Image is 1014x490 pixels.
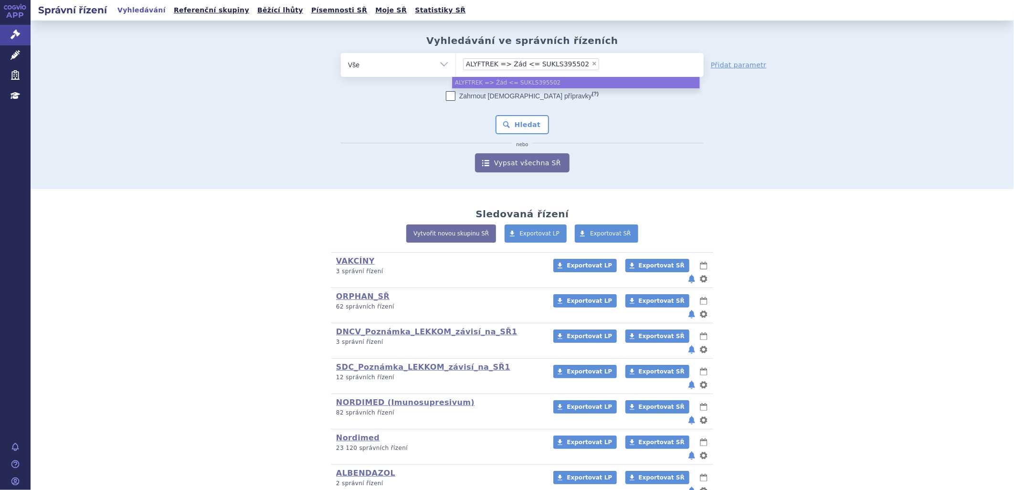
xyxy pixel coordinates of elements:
[699,273,708,285] button: nastavení
[512,142,533,148] i: nebo
[171,4,252,17] a: Referenční skupiny
[699,472,708,483] button: lhůty
[699,379,708,391] button: nastavení
[625,436,689,449] a: Exportovat SŘ
[446,91,599,101] label: Zahrnout [DEMOGRAPHIC_DATA] přípravky
[553,400,617,414] a: Exportovat LP
[699,415,708,426] button: nastavení
[553,436,617,449] a: Exportovat LP
[639,404,685,410] span: Exportovat SŘ
[553,365,617,378] a: Exportovat LP
[31,3,115,17] h2: Správní řízení
[687,309,697,320] button: notifikace
[475,208,569,220] h2: Sledovaná řízení
[639,368,685,375] span: Exportovat SŘ
[336,469,395,478] a: ALBENDAZOL
[336,256,375,266] a: VAKCÍNY
[336,292,390,301] a: ORPHAN_SŘ
[711,60,767,70] a: Přidat parametr
[699,401,708,413] button: lhůty
[336,362,510,372] a: SDC_Poznámka_LEKKOM_závisí_na_SŘ1
[426,35,618,46] h2: Vyhledávání ve správních řízeních
[687,273,697,285] button: notifikace
[687,415,697,426] button: notifikace
[639,298,685,304] span: Exportovat SŘ
[336,479,541,488] p: 2 správní řízení
[475,153,570,172] a: Vypsat všechna SŘ
[687,379,697,391] button: notifikace
[505,224,567,243] a: Exportovat LP
[625,471,689,484] a: Exportovat SŘ
[372,4,410,17] a: Moje SŘ
[592,91,599,97] abbr: (?)
[625,330,689,343] a: Exportovat SŘ
[520,230,560,237] span: Exportovat LP
[336,444,541,452] p: 23 120 správních řízení
[639,333,685,340] span: Exportovat SŘ
[496,115,549,134] button: Hledat
[567,404,612,410] span: Exportovat LP
[699,437,708,448] button: lhůty
[639,262,685,269] span: Exportovat SŘ
[336,409,541,417] p: 82 správních řízení
[575,224,638,243] a: Exportovat SŘ
[625,365,689,378] a: Exportovat SŘ
[699,309,708,320] button: nastavení
[336,373,541,382] p: 12 správních řízení
[466,61,589,67] span: ALYFTREK => Žád <= SUKLS395502
[699,330,708,342] button: lhůty
[625,259,689,272] a: Exportovat SŘ
[699,344,708,355] button: nastavení
[687,344,697,355] button: notifikace
[553,471,617,484] a: Exportovat LP
[553,330,617,343] a: Exportovat LP
[591,61,597,66] span: ×
[336,338,541,346] p: 3 správní řízení
[336,398,475,407] a: NORDIMED (Imunosupresivum)
[308,4,370,17] a: Písemnosti SŘ
[553,259,617,272] a: Exportovat LP
[115,4,169,17] a: Vyhledávání
[412,4,468,17] a: Statistiky SŘ
[567,262,612,269] span: Exportovat LP
[336,303,541,311] p: 62 správních řízení
[639,474,685,481] span: Exportovat SŘ
[553,294,617,308] a: Exportovat LP
[406,224,496,243] a: Vytvořit novou skupinu SŘ
[699,450,708,461] button: nastavení
[699,366,708,377] button: lhůty
[625,400,689,414] a: Exportovat SŘ
[336,433,380,442] a: Nordimed
[590,230,631,237] span: Exportovat SŘ
[567,474,612,481] span: Exportovat LP
[336,327,518,336] a: DNCV_Poznámka_LEKKOM_závisí_na_SŘ1
[567,368,612,375] span: Exportovat LP
[699,295,708,307] button: lhůty
[699,260,708,271] button: lhůty
[602,58,607,70] input: ALYFTREK => Žád <= SUKLS395502
[254,4,306,17] a: Běžící lhůty
[687,450,697,461] button: notifikace
[639,439,685,446] span: Exportovat SŘ
[625,294,689,308] a: Exportovat SŘ
[567,298,612,304] span: Exportovat LP
[567,439,612,446] span: Exportovat LP
[336,267,541,276] p: 3 správní řízení
[567,333,612,340] span: Exportovat LP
